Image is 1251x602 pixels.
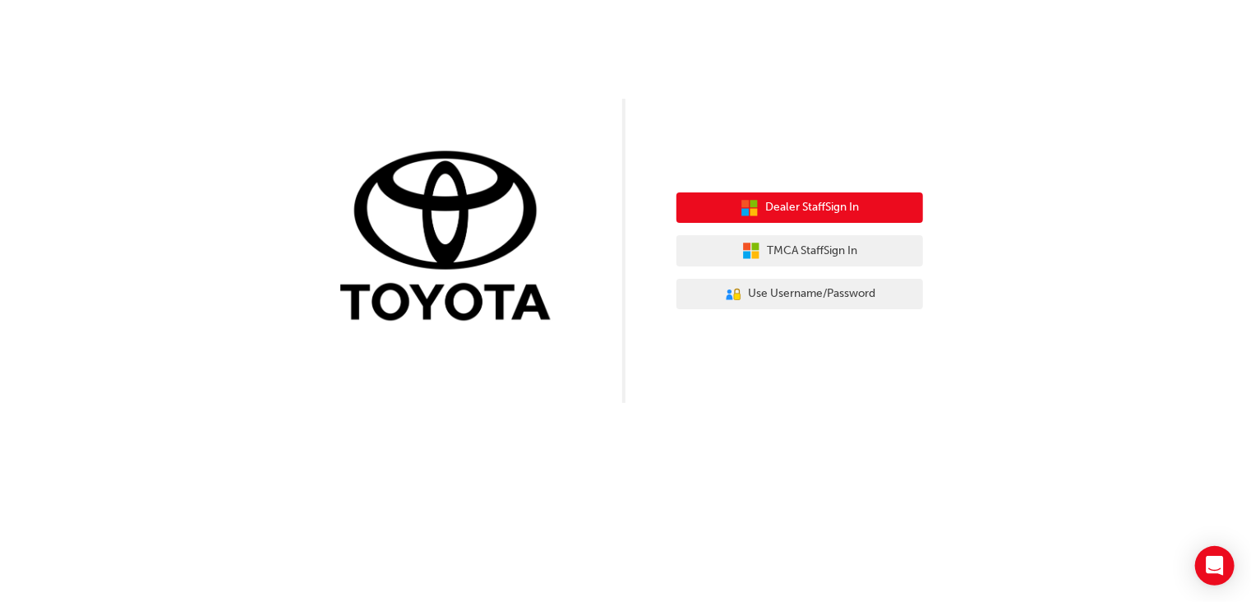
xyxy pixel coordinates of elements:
span: Use Username/Password [749,285,876,303]
span: Dealer Staff Sign In [765,198,859,217]
button: Use Username/Password [676,279,923,310]
div: Open Intercom Messenger [1195,546,1235,586]
span: TMCA Staff Sign In [767,242,857,261]
img: Trak [328,147,575,329]
button: TMCA StaffSign In [676,235,923,266]
button: Dealer StaffSign In [676,192,923,224]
